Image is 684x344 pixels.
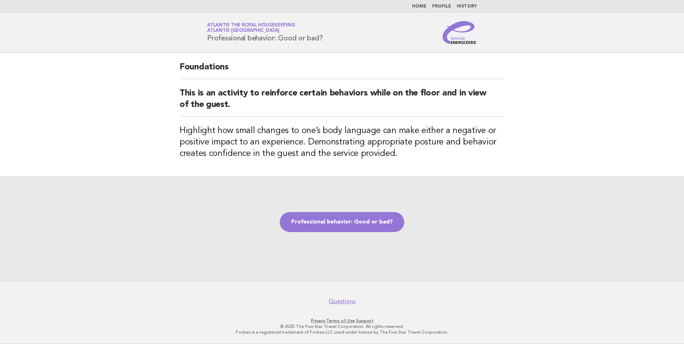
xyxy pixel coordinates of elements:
[457,4,477,9] a: History
[123,329,561,335] p: Forbes is a registered trademark of Forbes LLC used under license by The Five Star Travel Corpora...
[180,88,504,117] h2: This is an activity to reinforce certain behaviors while on the floor and in view of the guest.
[180,62,504,79] h2: Foundations
[412,4,426,9] a: Home
[326,318,355,323] a: Terms of Use
[180,125,504,159] h3: Highlight how small changes to one’s body language can make either a negative or positive impact ...
[443,21,477,44] img: Service Energizers
[280,212,404,232] a: Professional behavior: Good or bad?
[329,298,356,305] a: Questions
[207,23,295,33] a: Atlantis the Royal HousekeepingAtlantis [GEOGRAPHIC_DATA]
[123,318,561,324] p: · ·
[123,324,561,329] p: © 2025 The Five Star Travel Corporation. All rights reserved.
[432,4,451,9] a: Profile
[207,23,323,42] h1: Professional behavior: Good or bad?
[207,29,279,33] span: Atlantis [GEOGRAPHIC_DATA]
[356,318,373,323] a: Support
[311,318,325,323] a: Privacy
